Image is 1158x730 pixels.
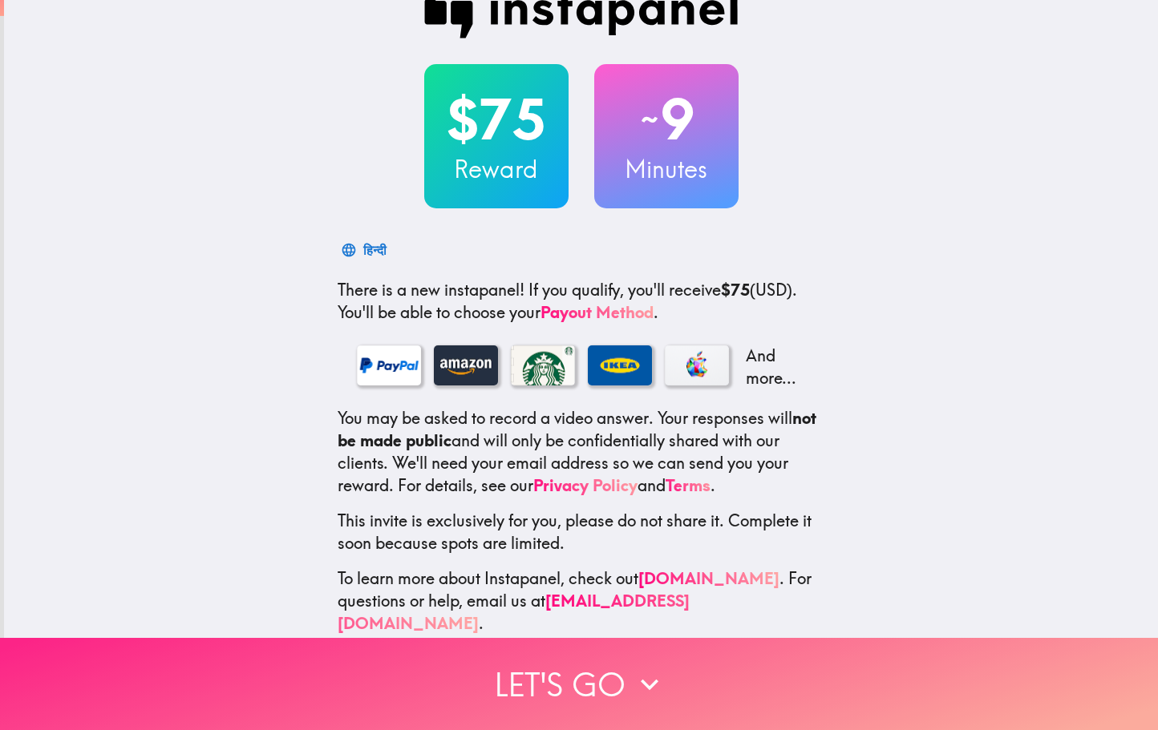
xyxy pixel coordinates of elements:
[338,280,524,300] span: There is a new instapanel!
[338,510,825,555] p: This invite is exclusively for you, please do not share it. Complete it soon because spots are li...
[338,279,825,324] p: If you qualify, you'll receive (USD) . You'll be able to choose your .
[721,280,750,300] b: $75
[338,591,690,633] a: [EMAIL_ADDRESS][DOMAIN_NAME]
[594,152,739,186] h3: Minutes
[541,302,654,322] a: Payout Method
[363,239,387,261] div: हिन्दी
[424,87,569,152] h2: $75
[338,407,825,497] p: You may be asked to record a video answer. Your responses will and will only be confidentially sh...
[638,568,779,588] a: [DOMAIN_NAME]
[594,87,739,152] h2: 9
[338,567,825,635] p: To learn more about Instapanel, check out . For questions or help, email us at .
[424,152,569,186] h3: Reward
[533,475,638,495] a: Privacy Policy
[666,475,711,495] a: Terms
[742,345,806,389] p: And more...
[338,408,816,450] b: not be made public
[338,234,393,266] button: हिन्दी
[638,95,661,143] span: ~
